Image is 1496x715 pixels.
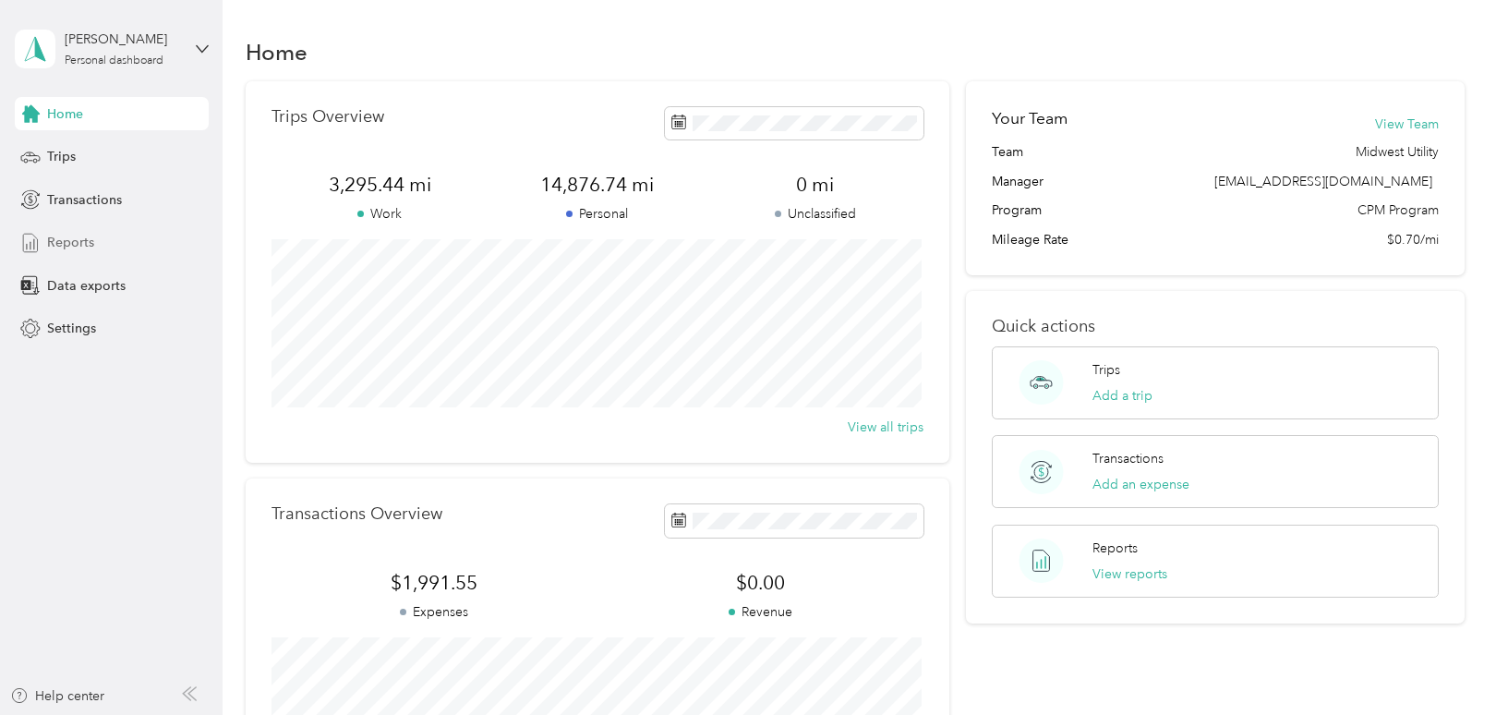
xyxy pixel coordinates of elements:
span: 3,295.44 mi [271,172,489,198]
p: Transactions Overview [271,504,442,524]
p: Trips [1092,360,1120,380]
span: Trips [47,147,76,166]
span: $1,991.55 [271,570,597,596]
iframe: Everlance-gr Chat Button Frame [1393,612,1496,715]
div: [PERSON_NAME] [65,30,180,49]
span: Settings [47,319,96,338]
span: Home [47,104,83,124]
p: Work [271,204,489,224]
p: Revenue [597,602,923,622]
h2: Your Team [992,107,1068,130]
p: Trips Overview [271,107,384,127]
span: 0 mi [706,172,924,198]
button: View all trips [848,418,923,437]
h1: Home [246,42,308,62]
p: Quick actions [992,317,1439,336]
button: Add a trip [1092,386,1152,406]
span: [EMAIL_ADDRESS][DOMAIN_NAME] [1214,174,1432,189]
span: Manager [992,172,1044,191]
span: $0.00 [597,570,923,596]
span: 14,876.74 mi [489,172,706,198]
span: Data exports [47,276,126,296]
span: Mileage Rate [992,230,1068,249]
button: Help center [10,686,104,706]
p: Personal [489,204,706,224]
span: Transactions [47,190,122,210]
button: View Team [1375,115,1439,134]
button: Add an expense [1092,475,1189,494]
p: Unclassified [706,204,924,224]
p: Expenses [271,602,597,622]
span: Midwest Utility [1356,142,1439,162]
div: Personal dashboard [65,55,163,67]
span: Reports [47,233,94,252]
button: View reports [1092,564,1167,584]
span: CPM Program [1357,200,1439,220]
p: Transactions [1092,449,1164,468]
span: $0.70/mi [1387,230,1439,249]
span: Team [992,142,1023,162]
p: Reports [1092,539,1138,558]
span: Program [992,200,1042,220]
